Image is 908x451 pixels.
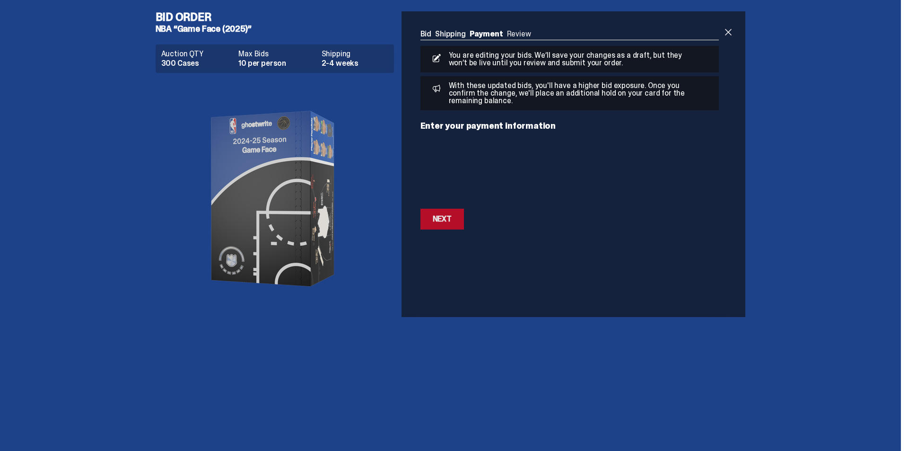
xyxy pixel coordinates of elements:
[433,215,452,223] div: Next
[435,29,466,39] a: Shipping
[420,209,464,230] button: Next
[322,60,388,67] dd: 2-4 weeks
[238,50,315,58] dt: Max Bids
[161,60,233,67] dd: 300 Cases
[156,11,402,23] h4: Bid Order
[156,25,402,33] h5: NBA “Game Face (2025)”
[470,29,503,39] a: Payment
[238,60,315,67] dd: 10 per person
[161,50,233,58] dt: Auction QTY
[180,80,369,317] img: product image
[322,50,388,58] dt: Shipping
[420,122,719,130] p: Enter your payment information
[420,29,432,39] a: Bid
[445,82,695,105] p: With these updated bids, you'll have a higher bid exposure. Once you confirm the change, we'll pl...
[419,136,721,203] iframe: Secure payment input frame
[445,52,690,67] p: You are editing your bids. We’ll save your changes as a draft, but they won’t be live until you r...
